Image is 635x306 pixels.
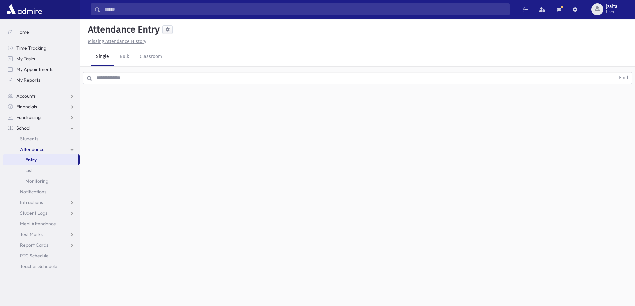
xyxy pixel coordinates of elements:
span: User [606,9,618,15]
a: Entry [3,154,78,165]
a: Meal Attendance [3,218,80,229]
span: Teacher Schedule [20,263,57,269]
span: Time Tracking [16,45,46,51]
a: PTC Schedule [3,250,80,261]
span: Fundraising [16,114,41,120]
a: Accounts [3,91,80,101]
a: Students [3,133,80,144]
h5: Attendance Entry [85,24,160,35]
u: Missing Attendance History [88,39,146,44]
a: Test Marks [3,229,80,240]
span: jzalta [606,4,618,9]
a: Missing Attendance History [85,39,146,44]
a: My Tasks [3,53,80,64]
span: Financials [16,104,37,110]
button: Find [615,72,632,84]
a: Infractions [3,197,80,208]
a: Financials [3,101,80,112]
a: Classroom [134,48,167,66]
img: AdmirePro [5,3,44,16]
a: Fundraising [3,112,80,123]
a: Monitoring [3,176,80,186]
span: PTC Schedule [20,253,49,259]
span: Students [20,136,38,142]
span: Attendance [20,146,45,152]
span: My Appointments [16,66,53,72]
a: Notifications [3,186,80,197]
a: My Reports [3,75,80,85]
a: Home [3,27,80,37]
span: Infractions [20,199,43,205]
span: Meal Attendance [20,221,56,227]
span: Accounts [16,93,36,99]
span: My Reports [16,77,40,83]
a: Bulk [114,48,134,66]
input: Search [100,3,509,15]
span: Entry [25,157,37,163]
span: Test Marks [20,231,43,237]
span: My Tasks [16,56,35,62]
a: Report Cards [3,240,80,250]
a: School [3,123,80,133]
a: Time Tracking [3,43,80,53]
span: Report Cards [20,242,48,248]
span: Notifications [20,189,46,195]
a: Teacher Schedule [3,261,80,272]
a: My Appointments [3,64,80,75]
span: List [25,167,33,173]
span: Monitoring [25,178,48,184]
a: Attendance [3,144,80,154]
a: Single [91,48,114,66]
a: List [3,165,80,176]
span: Home [16,29,29,35]
span: Student Logs [20,210,47,216]
a: Student Logs [3,208,80,218]
span: School [16,125,30,131]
